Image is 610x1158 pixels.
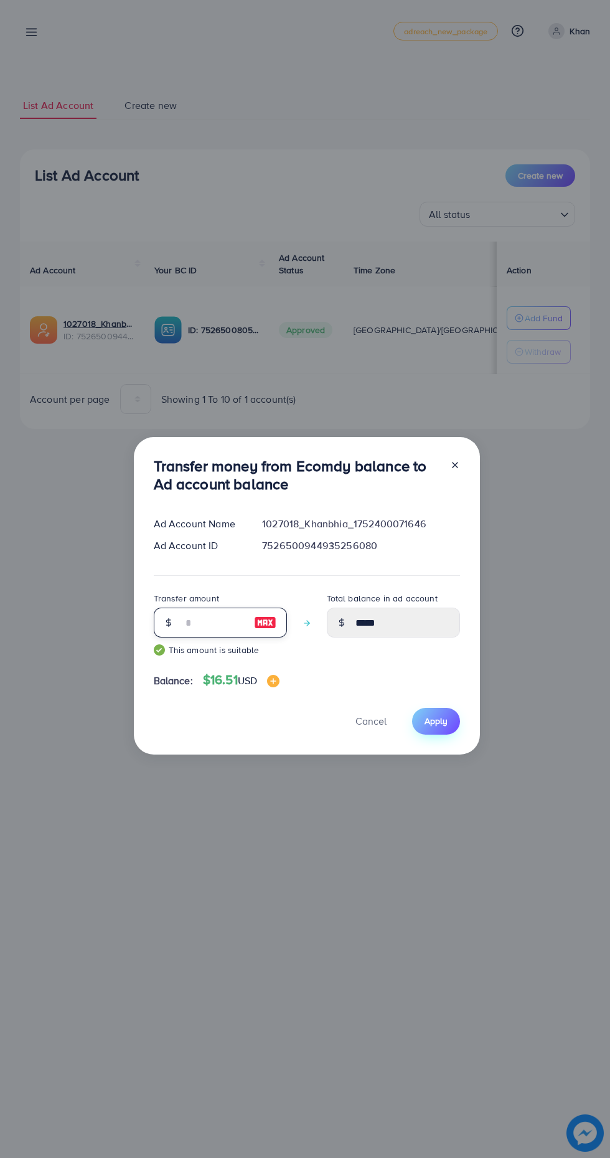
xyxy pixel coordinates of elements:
[154,457,440,493] h3: Transfer money from Ecomdy balance to Ad account balance
[238,674,257,687] span: USD
[425,715,448,727] span: Apply
[144,539,253,553] div: Ad Account ID
[154,644,287,656] small: This amount is suitable
[203,672,279,688] h4: $16.51
[252,539,469,553] div: 7526500944935256080
[254,615,276,630] img: image
[154,674,193,688] span: Balance:
[327,592,438,605] label: Total balance in ad account
[154,644,165,656] img: guide
[144,517,253,531] div: Ad Account Name
[252,517,469,531] div: 1027018_Khanbhia_1752400071646
[355,714,387,728] span: Cancel
[412,708,460,735] button: Apply
[340,708,402,735] button: Cancel
[267,675,279,687] img: image
[154,592,219,605] label: Transfer amount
